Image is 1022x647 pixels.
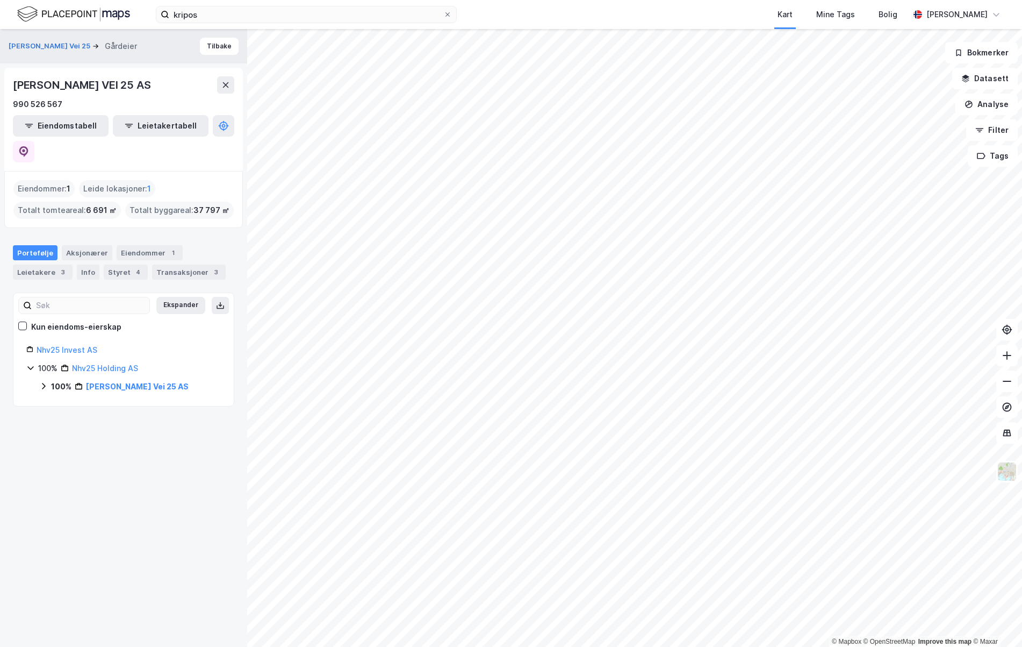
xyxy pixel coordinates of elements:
button: Analyse [955,94,1018,115]
button: Tilbake [200,38,239,55]
div: 100% [51,380,71,393]
div: Kun eiendoms-eierskap [31,321,121,333]
div: [PERSON_NAME] VEI 25 AS [13,76,153,94]
a: Improve this map [918,638,971,645]
div: 3 [57,267,68,278]
div: 100% [38,362,57,375]
div: Leide lokasjoner : [79,180,155,197]
div: 3 [211,267,221,278]
input: Søk på adresse, matrikkel, gårdeiere, leietakere eller personer [169,6,443,23]
span: 6 691 ㎡ [86,204,117,217]
a: [PERSON_NAME] Vei 25 AS [86,382,189,391]
a: Nhv25 Invest AS [37,345,97,354]
span: 37 797 ㎡ [193,204,229,217]
button: Eiendomstabell [13,115,109,137]
div: Eiendommer : [13,180,75,197]
iframe: Chat Widget [968,595,1022,647]
span: 1 [67,182,70,195]
img: Z [997,461,1017,482]
div: 4 [133,267,143,278]
button: Filter [966,119,1018,141]
div: Totalt tomteareal : [13,202,121,219]
div: Gårdeier [105,40,137,53]
div: 1 [168,247,178,258]
div: Leietakere [13,265,73,280]
a: OpenStreetMap [863,638,916,645]
img: logo.f888ab2527a4732fd821a326f86c7f29.svg [17,5,130,24]
div: Transaksjoner [152,265,226,280]
button: Ekspander [156,297,205,314]
span: 1 [147,182,151,195]
button: Tags [968,145,1018,167]
div: Kart [778,8,793,21]
button: Datasett [952,68,1018,89]
a: Nhv25 Holding AS [72,364,138,373]
div: Bolig [879,8,897,21]
button: [PERSON_NAME] Vei 25 [9,41,92,52]
div: Eiendommer [117,245,183,260]
div: Aksjonærer [62,245,112,260]
input: Søk [32,297,149,314]
button: Leietakertabell [113,115,208,137]
div: Portefølje [13,245,57,260]
div: 990 526 567 [13,98,62,111]
button: Bokmerker [945,42,1018,63]
div: Totalt byggareal : [125,202,234,219]
div: Styret [104,265,148,280]
div: [PERSON_NAME] [926,8,988,21]
div: Info [77,265,99,280]
div: Mine Tags [816,8,855,21]
a: Mapbox [832,638,861,645]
